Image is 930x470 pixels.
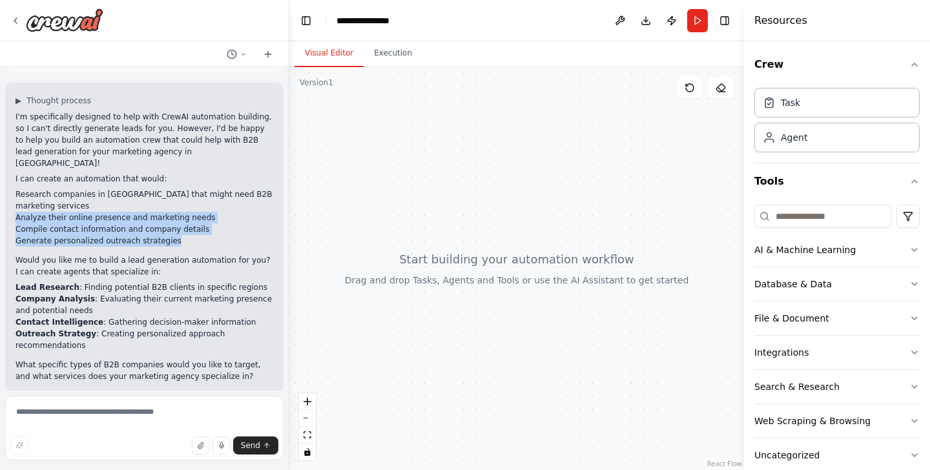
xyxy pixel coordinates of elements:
button: ▶Thought process [15,96,91,106]
button: Search & Research [754,370,920,404]
button: zoom out [299,410,316,427]
a: React Flow attribution [707,460,742,467]
div: Agent [781,131,807,144]
button: Hide right sidebar [716,12,734,30]
button: Tools [754,163,920,199]
li: Compile contact information and company details [15,223,273,235]
div: Database & Data [754,278,832,291]
p: I'm specifically designed to help with CrewAI automation building, so I can't directly generate l... [15,111,273,169]
p: What specific types of B2B companies would you like to target, and what services does your market... [15,359,273,382]
button: toggle interactivity [299,444,316,460]
p: I can create an automation that would: [15,173,273,185]
button: Integrations [754,336,920,369]
button: Upload files [192,436,210,455]
button: File & Document [754,301,920,335]
img: Logo [26,8,103,32]
li: Generate personalized outreach strategies [15,235,273,247]
button: AI & Machine Learning [754,233,920,267]
strong: Company Analysis [15,294,95,303]
li: Analyze their online presence and marketing needs [15,212,273,223]
span: Thought process [26,96,91,106]
div: Task [781,96,800,109]
button: zoom in [299,393,316,410]
li: : Finding potential B2B clients in specific regions [15,281,273,293]
span: ▶ [15,96,21,106]
div: Web Scraping & Browsing [754,414,871,427]
div: Integrations [754,346,809,359]
li: : Creating personalized approach recommendations [15,328,273,351]
button: Execution [364,40,422,67]
button: Visual Editor [294,40,364,67]
span: Send [241,440,260,451]
li: : Gathering decision-maker information [15,316,273,328]
h4: Resources [754,13,807,28]
div: AI & Machine Learning [754,243,856,256]
strong: Outreach Strategy [15,329,96,338]
button: fit view [299,427,316,444]
div: File & Document [754,312,829,325]
button: Switch to previous chat [222,46,253,62]
strong: Lead Research [15,283,79,292]
p: Would you like me to build a lead generation automation for you? I can create agents that special... [15,254,273,278]
button: Send [233,436,278,455]
div: Uncategorized [754,449,820,462]
div: Crew [754,83,920,163]
strong: Contact Intelligence [15,318,103,327]
div: React Flow controls [299,393,316,460]
button: Click to speak your automation idea [212,436,231,455]
button: Start a new chat [258,46,278,62]
div: Search & Research [754,380,840,393]
button: Web Scraping & Browsing [754,404,920,438]
nav: breadcrumb [336,14,403,27]
button: Crew [754,46,920,83]
button: Improve this prompt [10,436,28,455]
button: Hide left sidebar [297,12,315,30]
button: Database & Data [754,267,920,301]
li: : Evaluating their current marketing presence and potential needs [15,293,273,316]
li: Research companies in [GEOGRAPHIC_DATA] that might need B2B marketing services [15,189,273,212]
div: Version 1 [300,77,333,88]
